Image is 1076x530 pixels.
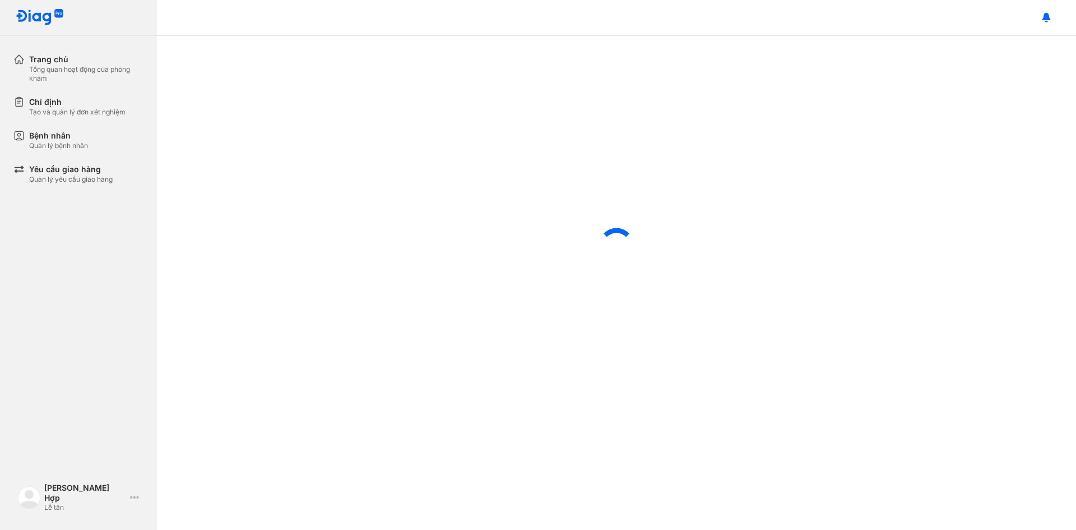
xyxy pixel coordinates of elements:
div: Bệnh nhân [29,130,88,141]
div: Yêu cầu giao hàng [29,164,113,175]
div: Tạo và quản lý đơn xét nghiệm [29,108,126,117]
div: Chỉ định [29,96,126,108]
div: Quản lý bệnh nhân [29,141,88,150]
img: logo [18,486,40,509]
img: logo [16,9,64,26]
div: Trang chủ [29,54,143,65]
div: [PERSON_NAME] Hợp [44,483,126,503]
div: Lễ tân [44,503,126,512]
div: Tổng quan hoạt động của phòng khám [29,65,143,83]
div: Quản lý yêu cầu giao hàng [29,175,113,184]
